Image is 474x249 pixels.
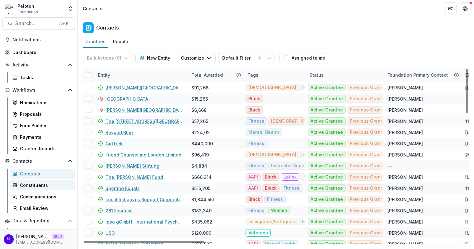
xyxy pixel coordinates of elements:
div: Tags [244,68,306,82]
span: Fitness [248,208,264,213]
div: Communications [20,193,70,200]
div: Form Builder [20,122,70,129]
span: [DEMOGRAPHIC_DATA] [248,85,296,90]
a: Nominations [10,97,75,108]
div: Peloton [17,3,38,9]
div: $91,266 [191,84,209,91]
div: Maddie [7,237,11,241]
button: Open Data & Reporting [2,216,75,226]
div: Status [306,68,384,82]
button: Open Contacts [2,156,75,166]
div: $120,000 [191,230,211,236]
button: Open entity switcher [66,2,75,15]
div: $440,000 [191,140,213,147]
a: Friend Counselling London Limited [106,152,181,158]
div: Foundation Primary Contact [384,68,462,82]
span: Previous Grantee [350,230,388,236]
span: Active Grantee [311,130,343,135]
span: Previous Grantee [350,186,388,191]
div: ⌘ + K [57,20,70,27]
span: Workflows [12,88,65,93]
div: Proposals [20,111,70,117]
a: The [PERSON_NAME] Fund [106,174,163,180]
div: $182,340 [191,207,212,214]
div: Foundation Primary Contact [384,72,452,78]
div: [PERSON_NAME] [387,118,423,124]
a: Tasks [10,72,75,83]
div: [PERSON_NAME] [387,219,423,225]
img: Peloton [5,4,15,14]
span: Previous Grantee [350,107,388,113]
div: [PERSON_NAME] [387,174,423,180]
span: Fitness [248,141,264,146]
span: Immigrants/Refugees [248,219,295,224]
div: [PERSON_NAME] [387,185,423,192]
div: Entity [94,68,188,82]
a: Grantees [10,169,75,179]
div: $435,062 [191,219,212,225]
div: Dashboard [12,49,70,56]
span: AAPI [248,174,258,180]
a: [PERSON_NAME][GEOGRAPHIC_DATA] [106,84,184,91]
span: Fitness [248,119,264,124]
span: Active Grantee [311,152,343,157]
span: Active Grantee [311,230,343,236]
span: Previous Grantee [350,242,388,247]
a: Ipso gGmbH -International Psychosocial Organisation [106,219,184,225]
div: Tags [244,72,262,78]
span: Active Grantee [311,208,343,213]
div: [PERSON_NAME] [387,84,423,91]
div: Payments [20,134,70,140]
span: Previous Grantee [350,174,388,180]
span: Previous Grantee [350,96,388,102]
a: Sporting Equals [106,185,140,192]
div: [PERSON_NAME] [387,230,423,236]
span: Active Grantee [311,85,343,90]
a: 261 Fearless [106,207,133,214]
span: AAPI [248,186,258,191]
a: Constituents [10,180,75,190]
span: Previous Grantee [350,208,388,213]
a: Dashboard [2,47,75,57]
button: Partners [444,2,457,15]
span: Previous Grantee [350,152,388,157]
span: Black [248,197,260,202]
p: [PERSON_NAME] [16,233,49,240]
span: Data & Reporting [12,218,65,224]
span: Active Grantee [311,141,343,146]
div: Grantees [20,170,70,177]
div: $515,205 [191,185,210,192]
a: Payments [10,132,75,142]
div: $57,265 [191,118,208,124]
span: Foundation [17,9,38,15]
button: Clear filter [255,53,265,63]
span: Active Grantee [311,174,343,180]
span: AAPI [248,242,258,247]
div: People [110,37,131,46]
a: Proposals [10,109,75,119]
a: Dashboard [10,228,75,238]
div: Contacts [83,5,102,12]
span: Active Grantee [311,96,343,102]
span: Previous Grantee [350,141,388,146]
span: Veterans [248,230,268,236]
span: Black [265,174,277,180]
div: Total Awarded [188,68,244,82]
span: Previous Grantee [350,85,388,90]
span: Fitness [284,186,299,191]
a: Email Review [10,203,75,213]
div: Total Awarded [188,72,227,78]
button: More [66,236,74,243]
span: Active Grantee [311,186,343,191]
div: $666,314 [191,174,212,180]
a: People [110,36,131,48]
p: [EMAIL_ADDRESS][DOMAIN_NAME] [16,240,64,245]
div: [PERSON_NAME] [387,140,423,147]
button: Open Activity [2,60,75,70]
nav: breadcrumb [80,4,105,13]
